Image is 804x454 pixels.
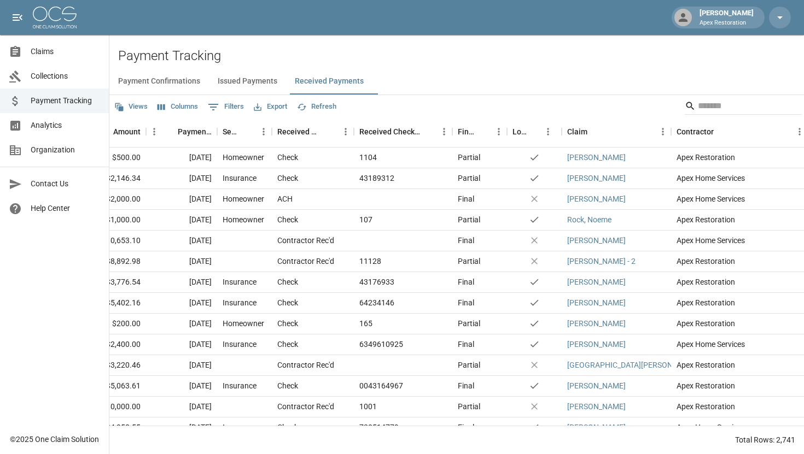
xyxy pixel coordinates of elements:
div: [DATE] [146,272,217,293]
button: Menu [146,123,162,140]
button: Views [112,98,150,115]
span: Collections [31,70,100,82]
div: $3,220.46 [75,355,146,376]
div: Total Rows: 2,741 [735,434,795,445]
div: [DATE] [146,293,217,314]
a: [PERSON_NAME] [567,380,626,391]
div: 43189312 [359,173,394,184]
div: [DATE] [146,210,217,231]
div: Check [277,214,298,225]
div: $10,000.00 [75,397,146,417]
div: Check [277,297,298,308]
div: Final [458,380,474,391]
div: Final [458,339,474,350]
div: Homeowner [223,214,264,225]
div: Insurance [223,173,257,184]
div: Check [277,173,298,184]
button: Show filters [205,98,247,116]
div: Contractor Rec'd [277,256,334,267]
div: $2,146.34 [75,168,146,189]
img: ocs-logo-white-transparent.png [33,7,77,28]
div: Partial [458,173,480,184]
div: Received Check Number [359,116,421,147]
div: ACH [277,193,293,204]
div: Check [277,380,298,391]
div: Homeowner [223,152,264,163]
div: Partial [458,359,480,370]
div: [DATE] [146,251,217,272]
div: 0043164967 [359,380,403,391]
button: Menu [337,123,354,140]
span: Analytics [31,120,100,131]
div: Final [458,235,474,246]
h2: Payment Tracking [118,48,804,64]
div: Claim [562,116,671,147]
a: [PERSON_NAME] - 2 [567,256,636,267]
button: Sort [240,124,255,139]
span: Contact Us [31,178,100,190]
div: Search [685,97,802,117]
div: [DATE] [146,148,217,168]
div: [DATE] [146,397,217,417]
a: [PERSON_NAME] [567,235,626,246]
div: $5,063.61 [75,376,146,397]
div: $500.00 [75,148,146,168]
div: Homeowner [223,318,264,329]
div: $3,776.54 [75,272,146,293]
a: [PERSON_NAME] [567,173,626,184]
div: Partial [458,401,480,412]
a: [PERSON_NAME] [567,401,626,412]
a: Rock, Noeme [567,214,611,225]
div: 1104 [359,152,377,163]
div: Final [458,193,474,204]
div: $2,400.00 [75,334,146,355]
div: Final [458,276,474,287]
button: Received Payments [286,68,372,95]
div: Check [277,422,298,433]
button: Refresh [294,98,339,115]
div: $2,000.00 [75,189,146,210]
div: $5,402.16 [75,293,146,314]
div: Amount [75,116,146,147]
div: Check [277,318,298,329]
div: dynamic tabs [109,68,804,95]
div: [DATE] [146,334,217,355]
a: [PERSON_NAME] [567,276,626,287]
button: Menu [655,123,671,140]
div: Insurance [223,297,257,308]
div: Contractor Rec'd [277,401,334,412]
button: Sort [322,124,337,139]
div: 11128 [359,256,381,267]
button: Sort [528,124,543,139]
button: Sort [475,124,491,139]
div: Check [277,152,298,163]
div: Sender [223,116,240,147]
span: Help Center [31,203,100,214]
div: Insurance [223,276,257,287]
div: 64234146 [359,297,394,308]
button: Menu [540,123,556,140]
a: [PERSON_NAME] [567,318,626,329]
div: [DATE] [146,376,217,397]
button: open drawer [7,7,28,28]
div: [DATE] [146,417,217,438]
div: © 2025 One Claim Solution [10,434,99,445]
a: [GEOGRAPHIC_DATA][PERSON_NAME][GEOGRAPHIC_DATA] [567,359,773,370]
div: [DATE] [146,314,217,334]
div: Payment Date [146,116,217,147]
button: Export [251,98,290,115]
div: [PERSON_NAME] [695,8,758,27]
div: Partial [458,152,480,163]
div: Received Method [277,116,322,147]
div: Insurance [223,339,257,350]
a: [PERSON_NAME] [567,422,626,433]
div: Received Method [272,116,354,147]
button: Menu [255,123,272,140]
div: Sender [217,116,272,147]
button: Sort [587,124,603,139]
div: Final [458,297,474,308]
div: Check [277,339,298,350]
div: Insurance [223,422,257,433]
div: $4,958.55 [75,417,146,438]
a: [PERSON_NAME] [567,297,626,308]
